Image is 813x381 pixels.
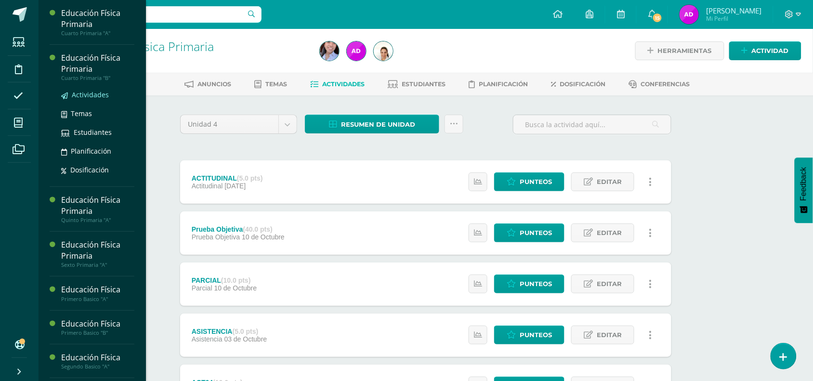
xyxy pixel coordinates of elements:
[494,326,564,344] a: Punteos
[706,6,761,15] span: [PERSON_NAME]
[192,284,212,292] span: Parcial
[61,217,134,223] div: Quinto Primaria "A"
[795,158,813,223] button: Feedback - Mostrar encuesta
[243,225,272,233] strong: (40.0 pts)
[255,77,288,92] a: Temas
[61,89,134,100] a: Actividades
[597,224,622,242] span: Editar
[192,182,223,190] span: Actitudinal
[61,75,134,81] div: Cuarto Primaria "B"
[597,173,622,191] span: Editar
[61,329,134,336] div: Primero Basico "B"
[61,363,134,370] div: Segundo Basico "A"
[185,77,232,92] a: Anuncios
[494,275,564,293] a: Punteos
[181,115,297,133] a: Unidad 4
[61,8,134,30] div: Educación Física Primaria
[641,80,690,88] span: Conferencias
[520,224,552,242] span: Punteos
[706,14,761,23] span: Mi Perfil
[192,276,257,284] div: PARCIAL
[61,284,134,302] a: Educación FísicaPrimero Basico "A"
[479,80,528,88] span: Planificación
[629,77,690,92] a: Conferencias
[347,41,366,61] img: 1433acba746ca71e26ff7845945f829b.png
[494,223,564,242] a: Punteos
[237,174,263,182] strong: (5.0 pts)
[266,80,288,88] span: Temas
[75,39,308,53] h1: Educación Física Primaria
[214,284,257,292] span: 10 de Octubre
[192,335,223,343] span: Asistencia
[61,127,134,138] a: Estudiantes
[61,195,134,223] a: Educación Física PrimariaQuinto Primaria "A"
[192,225,285,233] div: Prueba Objetiva
[198,80,232,88] span: Anuncios
[402,80,446,88] span: Estudiantes
[658,42,712,60] span: Herramientas
[752,42,789,60] span: Actividad
[469,77,528,92] a: Planificación
[242,233,285,241] span: 10 de Octubre
[61,53,134,81] a: Educación Física PrimariaCuarto Primaria "B"
[635,41,724,60] a: Herramientas
[680,5,699,24] img: 1433acba746ca71e26ff7845945f829b.png
[729,41,801,60] a: Actividad
[224,335,267,343] span: 03 de Octubre
[61,195,134,217] div: Educación Física Primaria
[597,326,622,344] span: Editar
[192,328,267,335] div: ASISTENCIA
[71,109,92,118] span: Temas
[61,352,134,370] a: Educación FísicaSegundo Basico "A"
[61,53,134,75] div: Educación Física Primaria
[800,167,808,201] span: Feedback
[520,275,552,293] span: Punteos
[188,115,271,133] span: Unidad 4
[520,326,552,344] span: Punteos
[341,116,415,133] span: Resumen de unidad
[61,30,134,37] div: Cuarto Primaria "A"
[71,146,111,156] span: Planificación
[513,115,671,134] input: Busca la actividad aquí...
[45,6,262,23] input: Busca un usuario...
[224,182,246,190] span: [DATE]
[72,90,109,99] span: Actividades
[61,352,134,363] div: Educación Física
[61,239,134,268] a: Educación Física PrimariaSexto Primaria "A"
[494,172,564,191] a: Punteos
[75,53,308,62] div: Cuarto Primaria 'A'
[233,328,259,335] strong: (5.0 pts)
[192,233,240,241] span: Prueba Objetiva
[61,284,134,295] div: Educación Física
[61,239,134,262] div: Educación Física Primaria
[320,41,339,61] img: 3e7f8260d6e5be980477c672129d8ea4.png
[192,174,263,182] div: ACTITUDINAL
[61,108,134,119] a: Temas
[61,145,134,157] a: Planificación
[388,77,446,92] a: Estudiantes
[597,275,622,293] span: Editar
[74,128,112,137] span: Estudiantes
[61,8,134,37] a: Educación Física PrimariaCuarto Primaria "A"
[311,77,365,92] a: Actividades
[520,173,552,191] span: Punteos
[551,77,606,92] a: Dosificación
[323,80,365,88] span: Actividades
[652,13,663,23] span: 15
[560,80,606,88] span: Dosificación
[61,318,134,336] a: Educación FísicaPrimero Basico "B"
[305,115,439,133] a: Resumen de unidad
[221,276,250,284] strong: (10.0 pts)
[61,318,134,329] div: Educación Física
[374,41,393,61] img: 5eb53e217b686ee6b2ea6dc31a66d172.png
[70,165,109,174] span: Dosificación
[61,262,134,268] div: Sexto Primaria "A"
[61,296,134,302] div: Primero Basico "A"
[61,164,134,175] a: Dosificación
